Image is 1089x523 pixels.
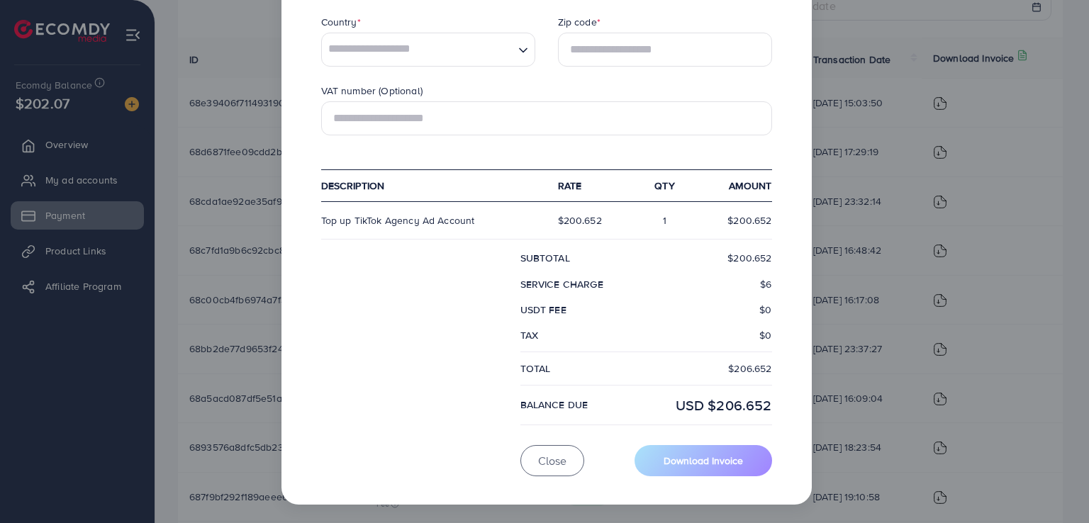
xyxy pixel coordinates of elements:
div: $200.652 [547,213,625,227]
button: Close [520,445,584,476]
div: $6 [646,277,783,291]
span: Close [538,453,566,468]
button: Download Invoice [635,445,772,476]
div: USD $206.652 [646,395,783,415]
div: Total [509,361,647,376]
iframe: Chat [1029,459,1078,512]
span: Download Invoice [664,454,743,468]
div: $0 [646,328,783,342]
div: Description [310,179,547,193]
label: Country [321,15,361,29]
div: $200.652 [646,251,783,265]
div: USDT fee [509,303,647,317]
div: subtotal [509,251,647,265]
input: Search for option [323,33,513,66]
div: $200.652 [704,213,783,227]
div: Tax [509,328,647,342]
div: Top up TikTok Agency Ad Account [310,213,547,227]
label: VAT number (Optional) [321,84,423,98]
div: 1 [625,213,704,227]
div: $206.652 [646,361,783,376]
div: $0 [646,303,783,317]
label: Zip code [558,15,601,29]
div: Amount [704,179,783,193]
div: Service charge [509,277,647,291]
div: Search for option [321,33,535,67]
div: qty [625,179,704,193]
div: balance due [509,395,647,415]
div: Rate [547,179,625,193]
